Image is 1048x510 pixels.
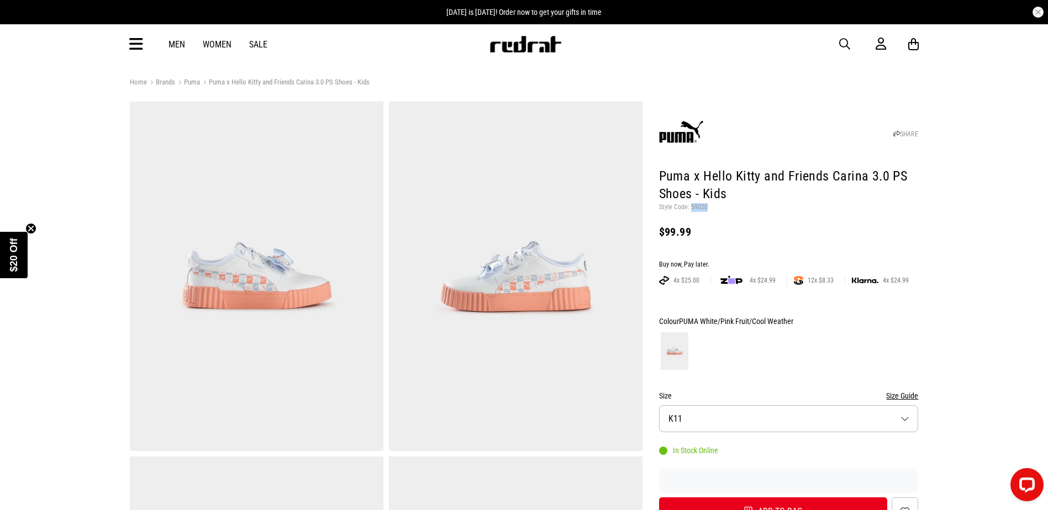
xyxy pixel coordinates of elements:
div: Colour [659,315,919,328]
iframe: LiveChat chat widget [1002,464,1048,510]
div: $99.99 [659,225,919,238]
span: 12x $8.33 [803,276,838,285]
a: Men [168,39,185,50]
img: SPLITPAY [794,276,803,285]
button: Close teaser [25,223,36,234]
button: K11 [659,405,919,432]
a: Home [130,78,147,86]
button: Size Guide [886,389,918,402]
iframe: Customer reviews powered by Trustpilot [659,475,919,486]
img: AFTERPAY [659,276,669,285]
span: PUMA White/Pink Fruit/Cool Weather [679,317,793,326]
span: 4x $24.99 [878,276,913,285]
div: Buy now, Pay later. [659,261,919,269]
a: Women [203,39,231,50]
a: Puma x Hello Kitty and Friends Carina 3.0 PS Shoes - Kids [200,78,370,88]
a: SHARE [893,130,918,138]
a: Sale [249,39,267,50]
span: 4x $25.00 [669,276,704,285]
span: K11 [668,413,682,424]
img: Puma X Hello Kitty And Friends Carina 3.0 Ps Shoes - Kids in White [389,102,643,451]
div: In Stock Online [659,446,718,455]
img: Puma X Hello Kitty And Friends Carina 3.0 Ps Shoes - Kids in White [130,102,383,451]
span: [DATE] is [DATE]! Order now to get your gifts in time [446,8,602,17]
a: Puma [175,78,200,88]
h1: Puma x Hello Kitty and Friends Carina 3.0 PS Shoes - Kids [659,168,919,203]
div: Size [659,389,919,402]
a: Brands [147,78,175,88]
img: Redrat logo [489,36,562,52]
img: PUMA White/Pink Fruit/Cool Weather [661,332,688,370]
span: $20 Off [8,238,19,272]
img: zip [720,275,742,286]
img: Puma [659,111,703,155]
span: 4x $24.99 [745,276,780,285]
p: Style Code: 59020 [659,203,919,212]
img: KLARNA [852,278,878,284]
